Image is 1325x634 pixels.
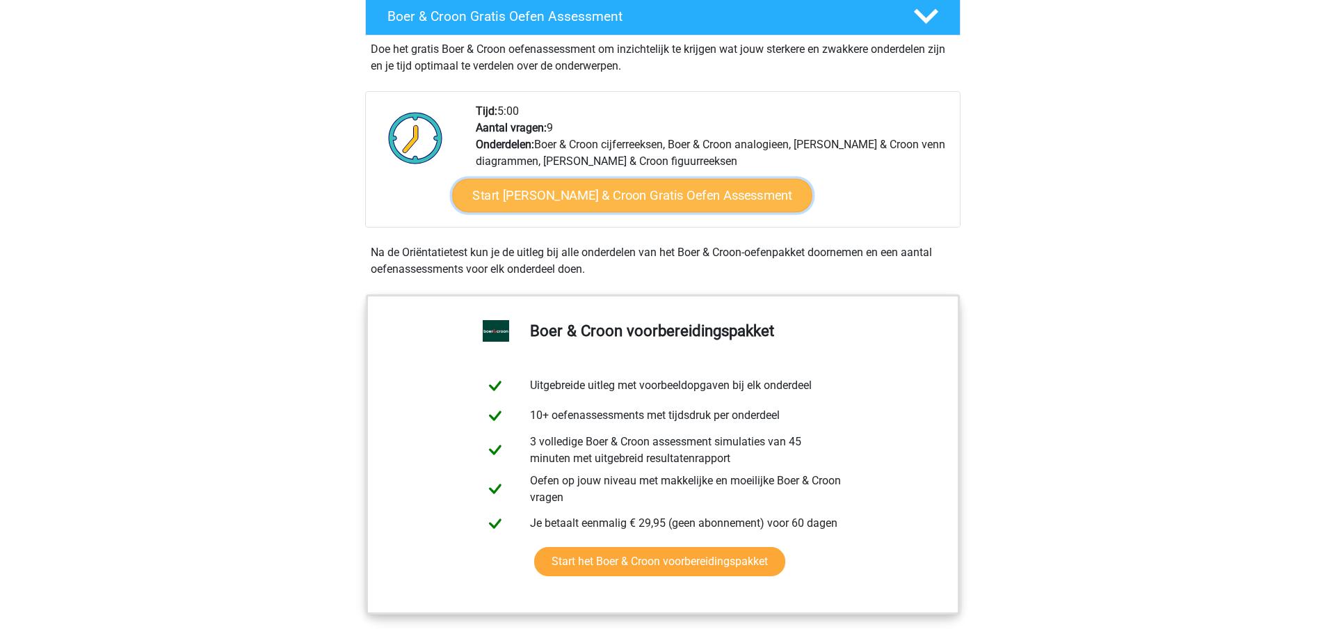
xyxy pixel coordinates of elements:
b: Onderdelen: [476,138,534,151]
h4: Boer & Croon Gratis Oefen Assessment [387,8,891,24]
b: Tijd: [476,104,497,118]
a: Start het Boer & Croon voorbereidingspakket [534,547,785,576]
div: Doe het gratis Boer & Croon oefenassessment om inzichtelijk te krijgen wat jouw sterkere en zwakk... [365,35,961,74]
img: Klok [380,103,451,173]
b: Aantal vragen: [476,121,547,134]
div: Na de Oriëntatietest kun je de uitleg bij alle onderdelen van het Boer & Croon-oefenpakket doorne... [365,244,961,278]
a: Start [PERSON_NAME] & Croon Gratis Oefen Assessment [452,179,812,212]
div: 5:00 9 Boer & Croon cijferreeksen, Boer & Croon analogieen, [PERSON_NAME] & Croon venn diagrammen... [465,103,959,227]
